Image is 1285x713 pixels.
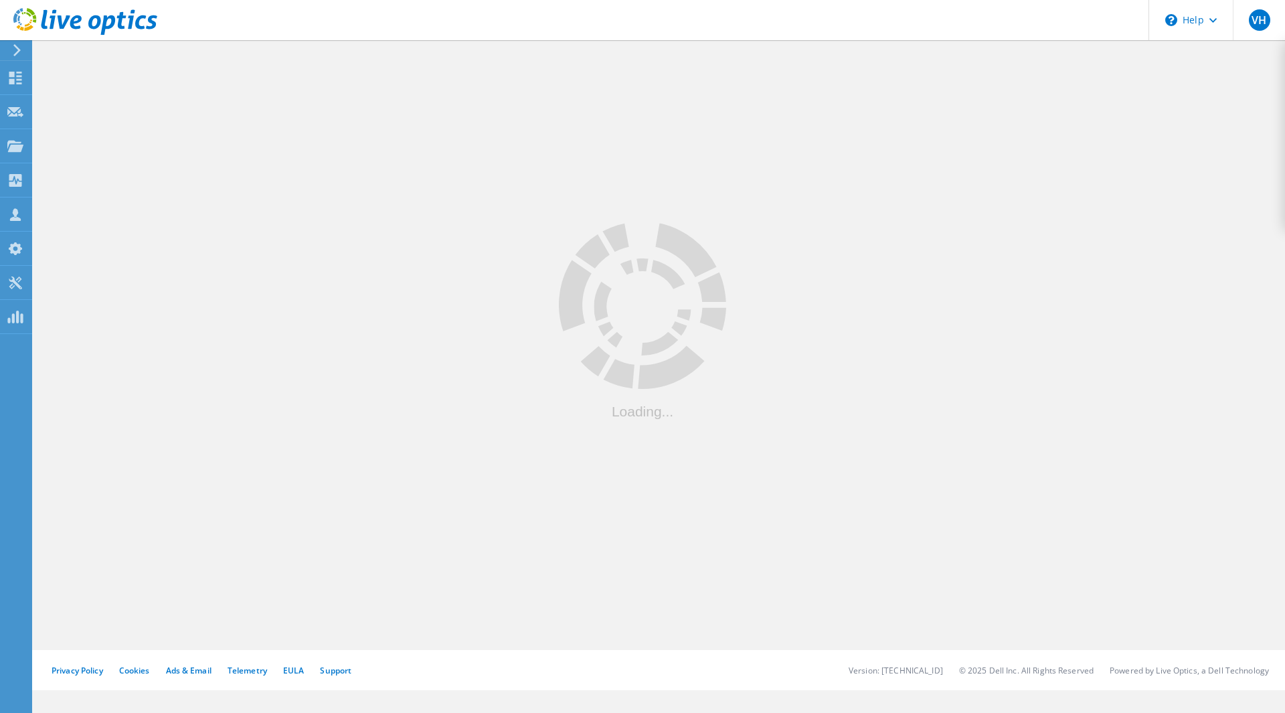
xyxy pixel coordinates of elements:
[559,404,726,418] div: Loading...
[166,665,211,676] a: Ads & Email
[1165,14,1177,26] svg: \n
[959,665,1094,676] li: © 2025 Dell Inc. All Rights Reserved
[13,28,157,37] a: Live Optics Dashboard
[1110,665,1269,676] li: Powered by Live Optics, a Dell Technology
[119,665,150,676] a: Cookies
[228,665,267,676] a: Telemetry
[1252,15,1266,25] span: VH
[283,665,304,676] a: EULA
[849,665,943,676] li: Version: [TECHNICAL_ID]
[320,665,351,676] a: Support
[52,665,103,676] a: Privacy Policy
